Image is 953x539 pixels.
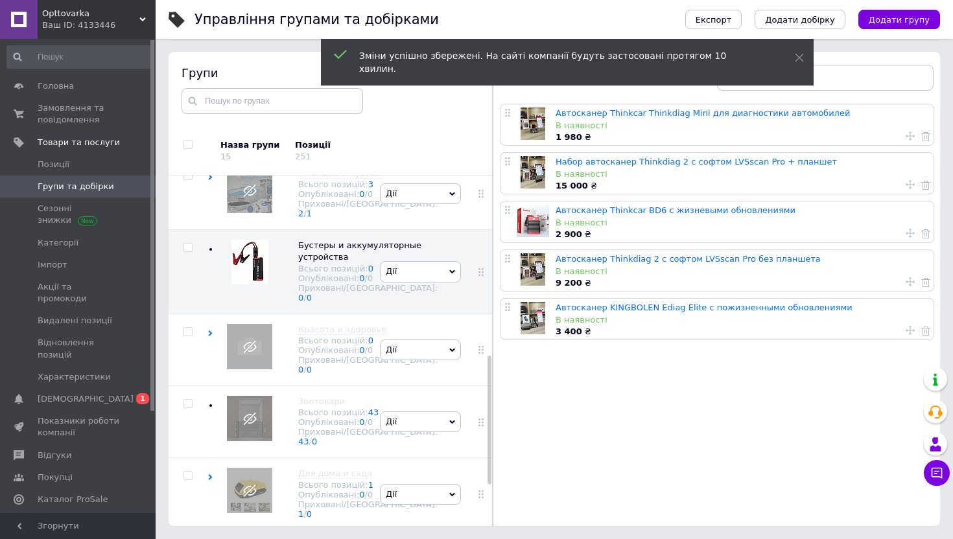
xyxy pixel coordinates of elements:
button: Додати добірку [755,10,845,29]
div: 0 [368,490,373,499]
div: В наявності [556,120,927,132]
span: Додати групу [869,15,930,25]
span: Імпорт [38,259,67,271]
div: В наявності [556,266,927,277]
a: 0 [368,264,373,273]
a: Видалити товар [921,325,930,336]
img: Для дома и сада [227,468,272,513]
div: ₴ [556,326,927,338]
a: Видалити товар [921,130,930,142]
span: ----Отдых и туризм [298,168,382,178]
b: 15 000 [556,181,588,190]
a: Видалити товар [921,276,930,288]
div: Групи [182,65,480,81]
div: ₴ [556,277,927,289]
span: Категорії [38,237,78,249]
span: Дії [386,489,397,499]
span: / [309,437,318,446]
h1: Управління групами та добірками [194,12,439,27]
span: Головна [38,80,74,92]
img: Бустеры и аккумуляторные устройства [231,240,268,284]
div: Всього позицій: [298,179,438,189]
img: Зоотовари [227,396,272,441]
a: 43 [298,437,309,446]
span: Дії [386,345,397,354]
a: 1 [368,480,373,490]
span: Зоотовари [298,396,345,406]
a: 1 [307,209,312,218]
div: Приховані/[GEOGRAPHIC_DATA]: [298,283,438,303]
a: Видалити товар [921,179,930,190]
span: / [365,417,373,427]
div: Опубліковані: [298,490,438,499]
a: 0 [307,509,312,519]
div: В наявності [556,217,927,229]
span: Відгуки [38,450,71,461]
span: 1 [136,393,149,404]
b: 1 980 [556,132,582,142]
div: 0 [368,345,373,355]
div: Опубліковані: [298,189,438,199]
span: / [303,293,312,303]
span: Покупці [38,472,73,483]
div: В наявності [556,168,927,180]
a: Набор автосканер Thinkdiag 2 с софтом LVSscan Pro + планшет [556,157,837,166]
a: 0 [359,189,364,199]
div: 0 [368,417,373,427]
div: 0 [368,273,373,283]
span: Красота и здоровье [298,325,386,334]
a: 2 [298,209,303,218]
button: Додати групу [858,10,940,29]
div: Приховані/[GEOGRAPHIC_DATA]: [298,355,438,374]
div: ₴ [556,180,927,192]
a: Автосканер Thinkdiag 2 с софтом LVSscan Pro без планшета [556,254,821,264]
a: 0 [359,273,364,283]
b: 9 200 [556,278,582,288]
span: [DEMOGRAPHIC_DATA] [38,393,134,405]
span: Товари та послуги [38,137,120,148]
span: / [365,273,373,283]
a: 0 [307,293,312,303]
div: 0 [368,189,373,199]
b: 2 900 [556,229,582,239]
div: Приховані/[GEOGRAPHIC_DATA]: [298,427,438,446]
input: Пошук [6,45,153,69]
a: Автосканер KINGBOLEN Ediag Elite с пожизненными обновлениями [556,303,853,312]
div: ₴ [556,132,927,143]
div: Приховані/[GEOGRAPHIC_DATA]: [298,499,438,519]
a: 0 [307,365,312,374]
span: / [303,209,312,218]
span: Замовлення та повідомлення [38,102,120,126]
div: 15 [220,152,231,161]
span: Акції та промокоди [38,281,120,304]
div: Ваш ID: 4133446 [42,19,156,31]
span: / [365,490,373,499]
span: / [365,345,373,355]
div: Опубліковані: [298,345,438,355]
div: Назва групи [220,139,285,151]
a: 0 [359,417,364,427]
button: Чат з покупцем [924,460,950,486]
span: Каталог ProSale [38,494,108,505]
a: 0 [298,365,303,374]
span: Дії [386,189,397,198]
span: Експорт [696,15,732,25]
span: Бустеры и аккумуляторные устройства [298,240,421,262]
span: / [365,189,373,199]
span: Додати добірку [765,15,835,25]
div: Зміни успішно збережені. На сайті компанії будуть застосовані протягом 10 хвилин. [359,49,762,75]
a: 0 [312,437,317,446]
span: Opttovarka [42,8,139,19]
a: 43 [368,407,379,417]
span: Для дома и сада [298,468,372,478]
span: Позиції [38,159,69,170]
span: Дії [386,266,397,276]
b: 3 400 [556,327,582,336]
div: Всього позицій: [298,480,438,490]
a: 0 [359,345,364,355]
div: ₴ [556,229,927,240]
span: Дії [386,417,397,426]
div: Всього позицій: [298,407,438,417]
div: В наявності [556,314,927,326]
a: Видалити товар [921,227,930,239]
